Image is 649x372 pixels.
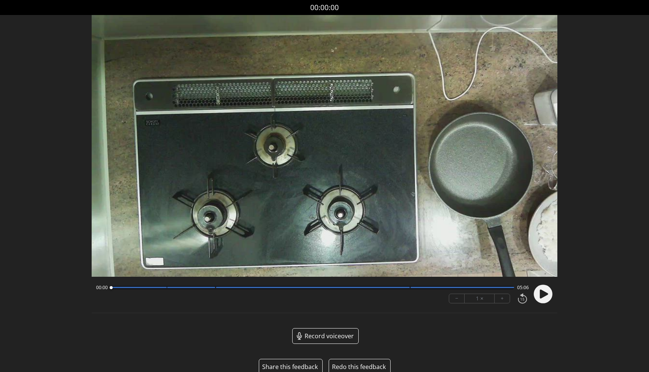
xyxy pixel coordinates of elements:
[96,285,108,291] span: 00:00
[262,362,318,371] button: Share this feedback
[305,331,354,340] span: Record voiceover
[449,294,465,303] button: −
[310,2,339,13] a: 00:00:00
[292,328,359,344] a: Record voiceover
[517,285,529,291] span: 05:06
[465,294,495,303] div: 1 ×
[495,294,510,303] button: +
